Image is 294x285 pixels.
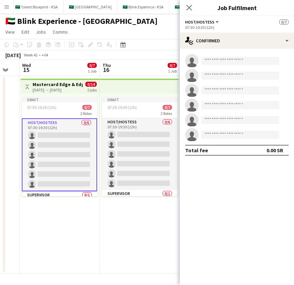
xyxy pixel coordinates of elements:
[5,16,158,26] h1: 🇦🇪 Blink Experience - [GEOGRAPHIC_DATA]
[102,190,177,213] app-card-role: Supervisor0/108:00-16:00 (8h)
[185,19,214,25] span: Host/Hostess
[185,19,220,25] button: Host/Hostess
[42,52,48,57] div: +04
[22,191,97,214] app-card-role: Supervisor0/1
[22,62,31,68] span: Wed
[161,111,172,116] span: 2 Roles
[22,118,97,191] app-card-role: Host/Hostess0/607:30-19:30 (12h)
[5,52,21,58] div: [DATE]
[101,66,111,74] span: 16
[36,29,46,35] span: Jobs
[185,25,289,30] div: 07:30-19:30 (12h)
[80,111,92,116] span: 2 Roles
[50,28,71,36] a: Comms
[53,29,68,35] span: Comms
[33,87,83,92] div: [DATE] → [DATE]
[33,81,83,87] h3: Mastercard Edge & Edge
[87,87,97,92] div: 2 jobs
[102,97,177,196] app-job-card: Draft07:30-19:30 (12h)0/72 RolesHost/Hostess0/607:30-19:30 (12h) Supervisor0/108:00-16:00 (8h)
[87,63,97,68] span: 0/7
[22,52,39,57] span: Week 42
[180,33,294,49] div: Confirmed
[85,82,97,87] span: 0/14
[88,69,96,74] div: 1 Job
[22,97,97,102] div: Draft
[108,105,137,110] span: 07:30-19:30 (12h)
[163,105,172,110] span: 0/7
[180,3,294,12] h3: Job Fulfilment
[10,0,64,13] button: 🇸🇦 Talent Blueprint - KSA
[21,66,31,74] span: 15
[64,0,117,13] button: 🇸🇦 [GEOGRAPHIC_DATA]
[82,105,92,110] span: 0/7
[185,147,208,154] div: Total fee
[117,0,169,13] button: 🇸🇦 Blink Experince - KSA
[33,28,49,36] a: Jobs
[22,97,97,196] app-job-card: Draft07:30-19:30 (12h)0/72 RolesHost/Hostess0/607:30-19:30 (12h) Supervisor0/1
[22,29,29,35] span: Edit
[169,0,213,13] button: 🇸🇦 SkyWaves - KSA
[19,28,32,36] a: Edit
[102,118,177,190] app-card-role: Host/Hostess0/607:30-19:30 (12h)
[3,28,17,36] a: View
[168,69,177,74] div: 1 Job
[102,97,177,102] div: Draft
[279,19,289,25] span: 0/7
[168,63,177,68] span: 0/7
[27,105,56,110] span: 07:30-19:30 (12h)
[5,29,15,35] span: View
[102,62,111,68] span: Thu
[266,147,283,154] div: 0.00 SR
